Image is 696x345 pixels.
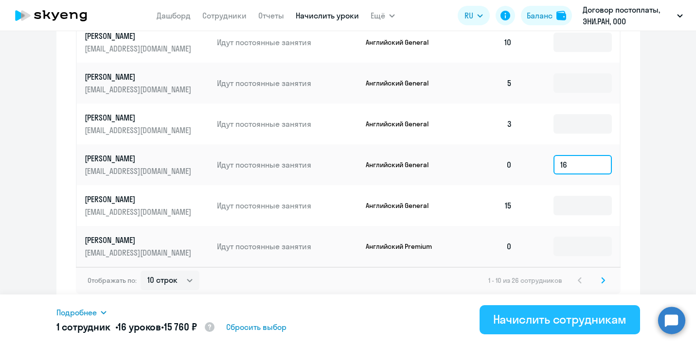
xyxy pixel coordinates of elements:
[556,11,566,20] img: balance
[217,78,358,88] p: Идут постоянные занятия
[366,201,439,210] p: Английский General
[452,185,520,226] td: 15
[85,84,194,95] p: [EMAIL_ADDRESS][DOMAIN_NAME]
[85,166,194,176] p: [EMAIL_ADDRESS][DOMAIN_NAME]
[493,311,626,327] div: Начислить сотрудникам
[88,276,137,285] span: Отображать по:
[366,120,439,128] p: Английский General
[452,103,520,144] td: 3
[464,10,473,21] span: RU
[366,160,439,169] p: Английский General
[85,194,210,217] a: [PERSON_NAME][EMAIL_ADDRESS][DOMAIN_NAME]
[527,10,553,21] div: Баланс
[371,10,385,21] span: Ещё
[164,321,197,333] span: 15 760 ₽
[258,11,284,20] a: Отчеты
[85,153,210,176] a: [PERSON_NAME][EMAIL_ADDRESS][DOMAIN_NAME]
[202,11,247,20] a: Сотрудники
[296,11,359,20] a: Начислить уроки
[85,112,194,123] p: [PERSON_NAME]
[85,247,194,258] p: [EMAIL_ADDRESS][DOMAIN_NAME]
[85,31,194,41] p: [PERSON_NAME]
[371,6,395,25] button: Ещё
[85,153,194,164] p: [PERSON_NAME]
[85,43,194,54] p: [EMAIL_ADDRESS][DOMAIN_NAME]
[85,71,210,95] a: [PERSON_NAME][EMAIL_ADDRESS][DOMAIN_NAME]
[578,4,688,27] button: Договор постоплаты, ЭНИ.РАН, ООО
[217,159,358,170] p: Идут постоянные занятия
[217,119,358,129] p: Идут постоянные занятия
[85,235,194,245] p: [PERSON_NAME]
[458,6,490,25] button: RU
[583,4,673,27] p: Договор постоплаты, ЭНИ.РАН, ООО
[452,144,520,185] td: 0
[85,112,210,136] a: [PERSON_NAME][EMAIL_ADDRESS][DOMAIN_NAME]
[217,37,358,48] p: Идут постоянные занятия
[157,11,191,20] a: Дашборд
[56,307,97,318] span: Подробнее
[217,200,358,211] p: Идут постоянные занятия
[226,321,286,333] span: Сбросить выбор
[480,305,640,334] button: Начислить сотрудникам
[85,125,194,136] p: [EMAIL_ADDRESS][DOMAIN_NAME]
[85,31,210,54] a: [PERSON_NAME][EMAIL_ADDRESS][DOMAIN_NAME]
[452,63,520,103] td: 5
[452,226,520,267] td: 0
[366,242,439,251] p: Английский Premium
[366,38,439,47] p: Английский General
[118,321,161,333] span: 16 уроков
[85,194,194,205] p: [PERSON_NAME]
[452,22,520,63] td: 10
[85,71,194,82] p: [PERSON_NAME]
[56,320,216,335] h5: 1 сотрудник • •
[217,241,358,252] p: Идут постоянные занятия
[85,207,194,217] p: [EMAIL_ADDRESS][DOMAIN_NAME]
[366,79,439,87] p: Английский General
[521,6,572,25] button: Балансbalance
[488,276,562,285] span: 1 - 10 из 26 сотрудников
[85,235,210,258] a: [PERSON_NAME][EMAIL_ADDRESS][DOMAIN_NAME]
